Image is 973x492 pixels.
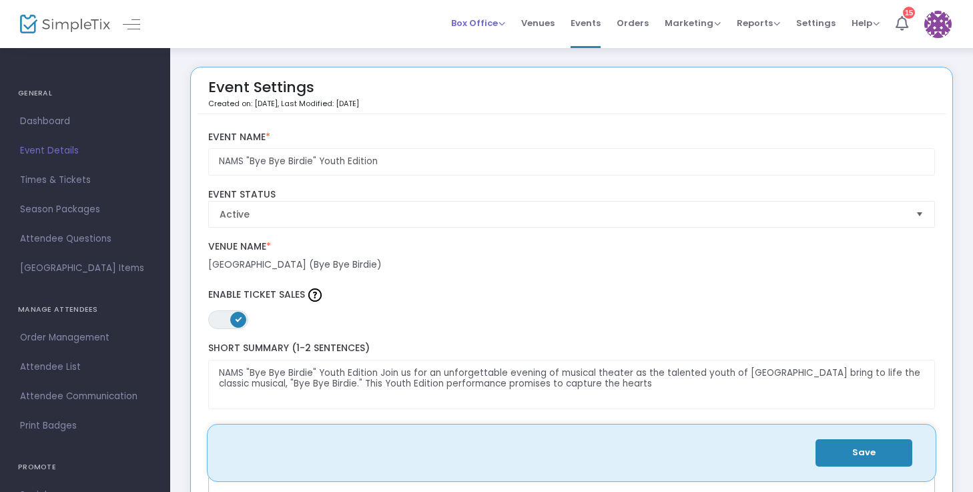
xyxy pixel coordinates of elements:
button: Select [910,202,929,227]
span: Dashboard [20,113,150,130]
div: [GEOGRAPHIC_DATA] (Bye Bye Birdie) [208,258,936,272]
label: Event Name [208,132,936,144]
span: Event Details [20,142,150,160]
span: Short Summary (1-2 Sentences) [208,341,370,354]
span: Box Office [451,17,505,29]
span: Active [220,208,906,221]
span: Settings [796,6,836,40]
label: Enable Ticket Sales [208,285,936,305]
h4: GENERAL [18,80,152,107]
span: Attendee List [20,358,150,376]
span: , Last Modified: [DATE] [278,98,359,109]
h4: MANAGE ATTENDEES [18,296,152,323]
span: Events [571,6,601,40]
span: Venues [521,6,555,40]
span: [GEOGRAPHIC_DATA] Items [20,260,150,277]
p: Created on: [DATE] [208,98,359,109]
div: 15 [903,7,915,19]
span: Attendee Questions [20,230,150,248]
span: ON [235,316,242,322]
h4: PROMOTE [18,454,152,481]
span: Times & Tickets [20,172,150,189]
div: Event Settings [208,74,359,113]
span: Attendee Communication [20,388,150,405]
span: Marketing [665,17,721,29]
button: Save [816,439,912,467]
label: Tell us about your event [202,423,942,450]
span: Season Packages [20,201,150,218]
label: Venue Name [208,241,936,253]
span: Orders [617,6,649,40]
span: Help [852,17,880,29]
label: Event Status [208,189,936,201]
input: Enter Event Name [208,148,936,176]
span: Reports [737,17,780,29]
span: Print Badges [20,417,150,435]
img: question-mark [308,288,322,302]
span: Order Management [20,329,150,346]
